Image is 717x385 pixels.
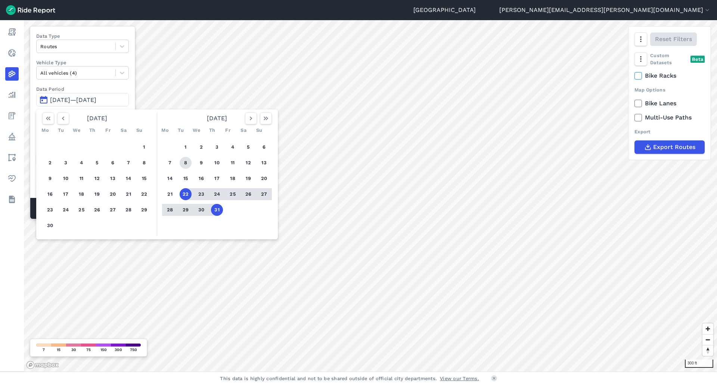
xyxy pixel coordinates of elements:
div: [DATE] [39,112,155,124]
button: 27 [258,188,270,200]
div: Beta [690,56,705,63]
div: Sa [238,124,249,136]
button: 10 [60,173,72,184]
button: Zoom in [702,323,713,334]
a: Mapbox logo [26,361,59,369]
div: Mo [159,124,171,136]
button: 24 [211,188,223,200]
button: Export Routes [634,140,705,154]
button: 25 [75,204,87,216]
label: Multi-Use Paths [634,113,705,122]
button: 8 [180,157,192,169]
span: Reset Filters [655,35,692,44]
div: Tu [175,124,187,136]
button: 13 [258,157,270,169]
button: 23 [195,188,207,200]
button: 1 [180,141,192,153]
div: Map Options [634,86,705,93]
button: 24 [60,204,72,216]
button: 21 [122,188,134,200]
button: 18 [227,173,239,184]
label: Data Period [36,86,129,93]
button: 5 [242,141,254,153]
div: We [71,124,83,136]
button: 5 [91,157,103,169]
button: 3 [60,157,72,169]
img: Ride Report [6,5,55,15]
button: 14 [122,173,134,184]
button: 9 [44,173,56,184]
button: 9 [195,157,207,169]
span: Export Routes [653,143,695,152]
button: 26 [242,188,254,200]
button: 2 [195,141,207,153]
button: 28 [122,204,134,216]
div: Th [206,124,218,136]
div: Fr [102,124,114,136]
button: 17 [60,188,72,200]
div: We [190,124,202,136]
button: 28 [164,204,176,216]
div: 300 ft [685,360,713,368]
div: Export [634,128,705,135]
button: 2 [44,157,56,169]
div: Mo [39,124,51,136]
a: Policy [5,130,19,143]
button: 1 [138,141,150,153]
div: Su [253,124,265,136]
button: 30 [44,220,56,232]
div: Tu [55,124,67,136]
label: Bike Lanes [634,99,705,108]
button: 29 [138,204,150,216]
div: Custom Datasets [634,52,705,66]
label: Bike Racks [634,71,705,80]
div: Th [86,124,98,136]
button: 16 [195,173,207,184]
button: 23 [44,204,56,216]
button: 6 [107,157,119,169]
a: Areas [5,151,19,164]
button: 16 [44,188,56,200]
a: Datasets [5,193,19,206]
button: 18 [75,188,87,200]
a: Health [5,172,19,185]
button: 7 [122,157,134,169]
button: 17 [211,173,223,184]
button: 7 [164,157,176,169]
button: Reset bearing to north [702,345,713,356]
a: Analyze [5,88,19,102]
div: Sa [118,124,130,136]
div: [DATE] [159,112,275,124]
button: 12 [242,157,254,169]
button: Reset Filters [650,32,697,46]
button: 25 [227,188,239,200]
div: Fr [222,124,234,136]
button: 20 [258,173,270,184]
button: 11 [227,157,239,169]
button: [PERSON_NAME][EMAIL_ADDRESS][PERSON_NAME][DOMAIN_NAME] [499,6,711,15]
button: 27 [107,204,119,216]
button: 15 [180,173,192,184]
button: 13 [107,173,119,184]
label: Vehicle Type [36,59,129,66]
button: 15 [138,173,150,184]
button: 4 [227,141,239,153]
canvas: Map [24,20,717,372]
button: 22 [180,188,192,200]
button: 6 [258,141,270,153]
div: Matched Trips [30,198,135,219]
button: 4 [75,157,87,169]
button: 26 [91,204,103,216]
button: 19 [242,173,254,184]
button: 22 [138,188,150,200]
button: 21 [164,188,176,200]
button: 14 [164,173,176,184]
a: Fees [5,109,19,122]
a: Heatmaps [5,67,19,81]
div: Su [133,124,145,136]
button: [DATE]—[DATE] [36,93,129,106]
button: 30 [195,204,207,216]
button: 19 [91,188,103,200]
button: 12 [91,173,103,184]
label: Data Type [36,32,129,40]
